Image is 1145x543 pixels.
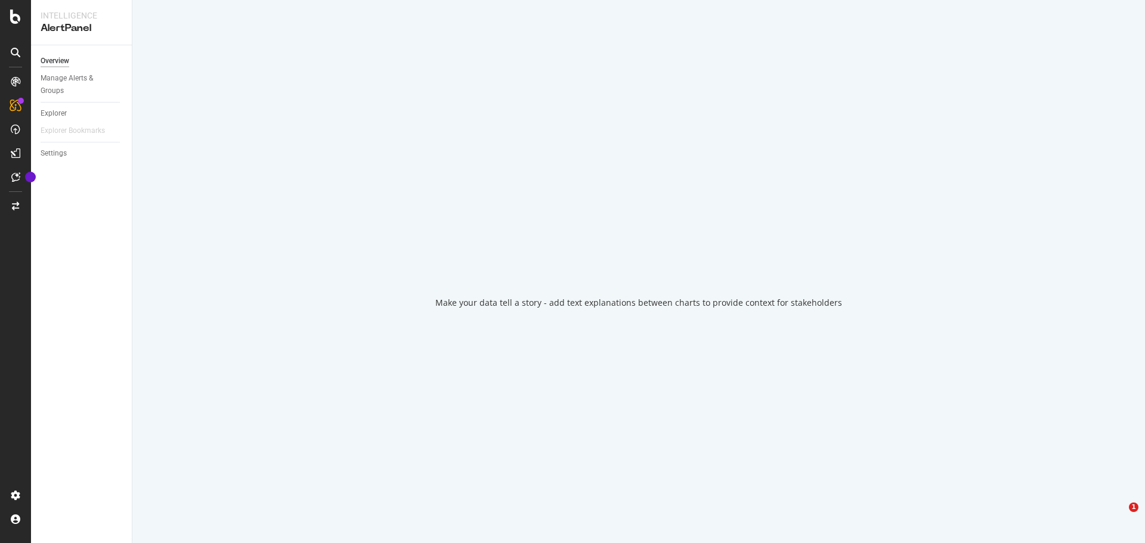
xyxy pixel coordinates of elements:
div: Tooltip anchor [25,172,36,182]
div: Explorer [41,107,67,120]
a: Settings [41,147,123,160]
div: Make your data tell a story - add text explanations between charts to provide context for stakeho... [435,297,842,309]
div: Intelligence [41,10,122,21]
a: Overview [41,55,123,67]
a: Explorer [41,107,123,120]
div: AlertPanel [41,21,122,35]
div: Explorer Bookmarks [41,125,105,137]
iframe: Intercom live chat [1104,502,1133,531]
a: Manage Alerts & Groups [41,72,123,97]
div: Overview [41,55,69,67]
a: Explorer Bookmarks [41,125,117,137]
div: Settings [41,147,67,160]
span: 1 [1129,502,1138,512]
div: animation [596,235,682,278]
div: Manage Alerts & Groups [41,72,112,97]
